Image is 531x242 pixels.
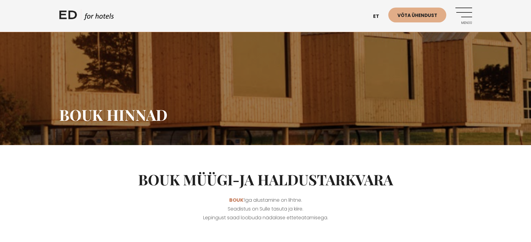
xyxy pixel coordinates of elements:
a: et [370,9,388,24]
h2: BOUK müügi-ja haldustarkvara [59,171,472,188]
a: Võta ühendust [388,8,446,22]
a: BOUK [229,197,243,204]
a: ED HOTELS [59,9,114,24]
h1: BOUK hinnad [59,106,472,124]
span: Menüü [455,21,472,25]
p: ’iga alustamine on lihtne. Seadistus on Sulle tasuta ja kiire. Lepingust saad loobuda nädalase et... [59,196,472,222]
a: Menüü [455,8,472,24]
